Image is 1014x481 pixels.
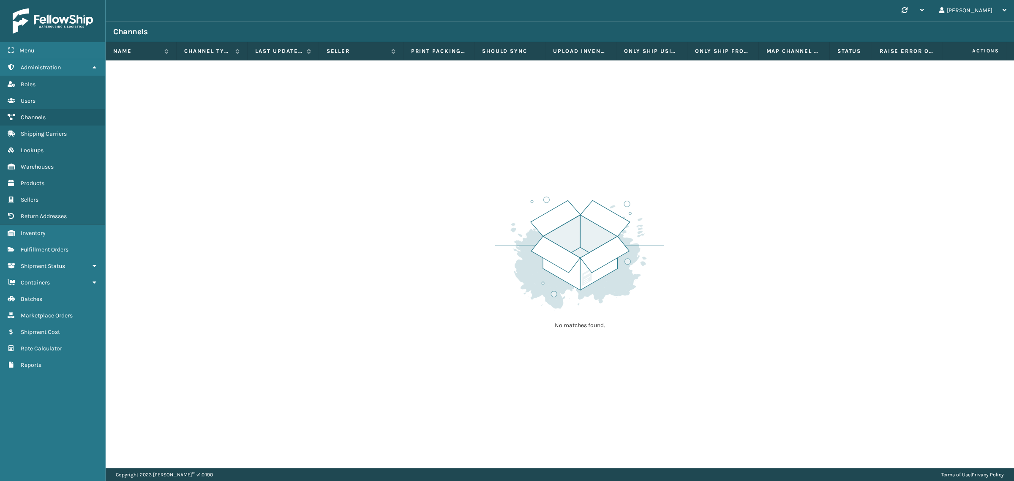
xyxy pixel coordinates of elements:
[13,8,93,34] img: logo
[941,468,1004,481] div: |
[19,47,34,54] span: Menu
[21,279,50,286] span: Containers
[21,64,61,71] span: Administration
[21,180,44,187] span: Products
[21,163,54,170] span: Warehouses
[941,472,970,478] a: Terms of Use
[766,47,822,55] label: Map Channel Service
[116,468,213,481] p: Copyright 2023 [PERSON_NAME]™ v 1.0.190
[21,246,68,253] span: Fulfillment Orders
[21,147,44,154] span: Lookups
[972,472,1004,478] a: Privacy Policy
[113,27,147,37] h3: Channels
[21,97,35,104] span: Users
[113,47,160,55] label: Name
[21,328,60,336] span: Shipment Cost
[184,47,231,55] label: Channel Type
[482,47,537,55] label: Should Sync
[624,47,679,55] label: Only Ship using Required Carrier Service
[327,47,387,55] label: Seller
[21,196,38,203] span: Sellers
[21,361,41,369] span: Reports
[21,312,73,319] span: Marketplace Orders
[21,213,67,220] span: Return Addresses
[880,47,935,55] label: Raise Error On Related FO
[21,114,46,121] span: Channels
[553,47,608,55] label: Upload inventory
[837,47,864,55] label: Status
[21,81,35,88] span: Roles
[21,345,62,352] span: Rate Calculator
[21,230,46,237] span: Inventory
[695,47,750,55] label: Only Ship from Required Warehouse
[21,262,65,270] span: Shipment Status
[21,295,42,303] span: Batches
[255,47,302,55] label: Last update time
[21,130,67,137] span: Shipping Carriers
[411,47,466,55] label: Print packing slip
[946,44,1004,58] span: Actions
